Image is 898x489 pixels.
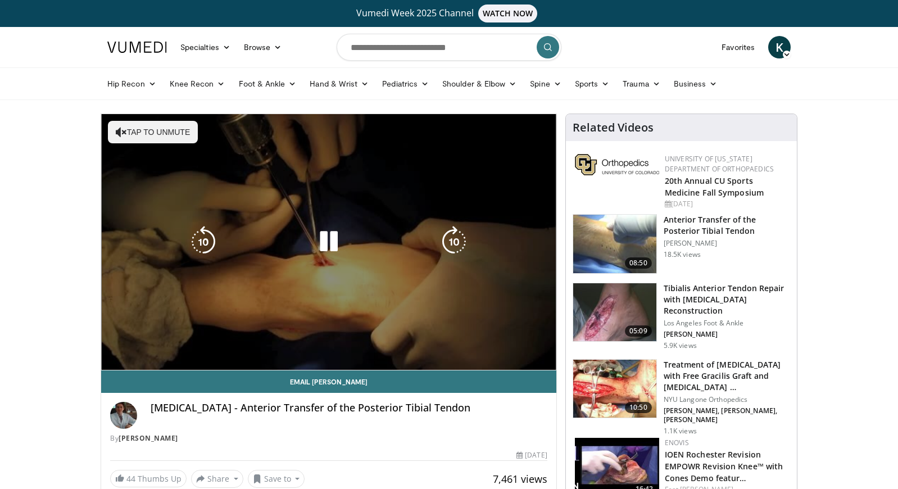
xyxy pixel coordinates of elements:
button: Tap to unmute [108,121,198,143]
span: WATCH NOW [478,4,538,22]
a: Sports [568,73,616,95]
a: Shoulder & Elbow [436,73,523,95]
a: Trauma [616,73,667,95]
a: Vumedi Week 2025 ChannelWATCH NOW [109,4,789,22]
img: d6fcd825-7515-45e0-8c68-f66d13c71ba5.150x105_q85_crop-smart_upscale.jpg [573,283,656,342]
a: [PERSON_NAME] [119,433,178,443]
input: Search topics, interventions [337,34,561,61]
h4: Related Videos [573,121,654,134]
a: University of [US_STATE] Department of Orthopaedics [665,154,774,174]
p: Los Angeles Foot & Ankle [664,319,790,328]
h4: [MEDICAL_DATA] - Anterior Transfer of the Posterior Tibial Tendon [151,402,547,414]
img: VuMedi Logo [107,42,167,53]
a: IOEN Rochester Revision EMPOWR Revision Knee™ with Cones Demo featur… [665,449,783,483]
a: 10:50 Treatment of [MEDICAL_DATA] with Free Gracilis Graft and [MEDICAL_DATA] … NYU Langone Ortho... [573,359,790,436]
p: 5.9K views [664,341,697,350]
span: 10:50 [625,402,652,413]
a: Foot & Ankle [232,73,303,95]
a: 44 Thumbs Up [110,470,187,487]
a: Business [667,73,724,95]
img: Avatar [110,402,137,429]
p: NYU Langone Orthopedics [664,395,790,404]
video-js: Video Player [101,114,556,370]
a: Pediatrics [375,73,436,95]
h3: Anterior Transfer of the Posterior Tibial Tendon [664,214,790,237]
p: [PERSON_NAME] [664,330,790,339]
span: 05:09 [625,325,652,337]
a: Email [PERSON_NAME] [101,370,556,393]
a: Spine [523,73,568,95]
p: [PERSON_NAME] [664,239,790,248]
img: 18676644-4cca-4d5c-866b-8e7b11a84afb.jpg.150x105_q85_crop-smart_upscale.jpg [573,360,656,418]
h3: Treatment of [MEDICAL_DATA] with Free Gracilis Graft and [MEDICAL_DATA] … [664,359,790,393]
a: Knee Recon [163,73,232,95]
div: [DATE] [665,199,788,209]
p: 1.1K views [664,427,697,436]
div: By [110,433,547,443]
a: Hand & Wrist [303,73,375,95]
a: 05:09 Tibialis Anterior Tendon Repair with [MEDICAL_DATA] Reconstruction Los Angeles Foot & Ankle... [573,283,790,350]
span: 7,461 views [493,472,547,486]
span: 44 [126,473,135,484]
img: 52442_0000_3.png.150x105_q85_crop-smart_upscale.jpg [573,215,656,273]
a: Favorites [715,36,761,58]
a: Hip Recon [101,73,163,95]
a: Enovis [665,438,689,447]
a: Specialties [174,36,237,58]
p: 18.5K views [664,250,701,259]
button: Share [191,470,243,488]
img: 355603a8-37da-49b6-856f-e00d7e9307d3.png.150x105_q85_autocrop_double_scale_upscale_version-0.2.png [575,154,659,175]
p: [PERSON_NAME], [PERSON_NAME], [PERSON_NAME] [664,406,790,424]
a: 20th Annual CU Sports Medicine Fall Symposium [665,175,764,198]
div: [DATE] [516,450,547,460]
button: Save to [248,470,305,488]
h3: Tibialis Anterior Tendon Repair with [MEDICAL_DATA] Reconstruction [664,283,790,316]
a: Browse [237,36,289,58]
a: 08:50 Anterior Transfer of the Posterior Tibial Tendon [PERSON_NAME] 18.5K views [573,214,790,274]
span: 08:50 [625,257,652,269]
a: K [768,36,791,58]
